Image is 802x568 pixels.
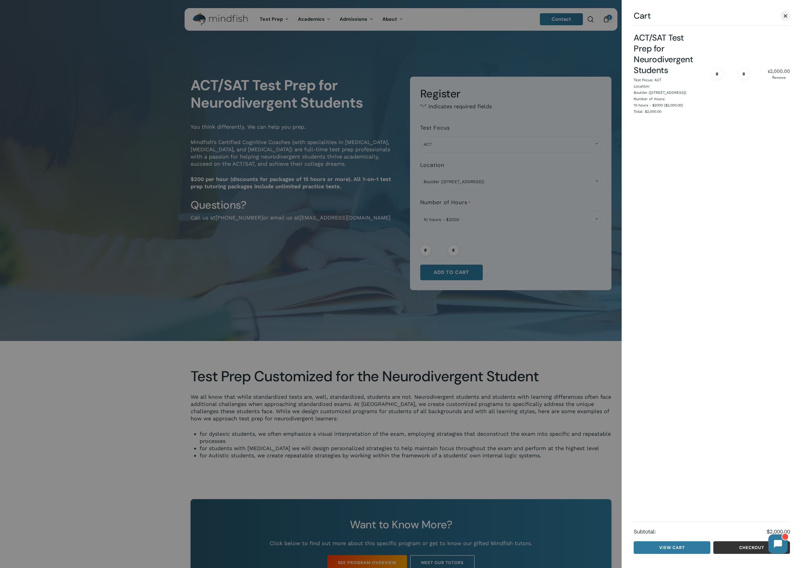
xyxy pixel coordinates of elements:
[634,12,650,20] span: Cart
[634,84,650,90] dt: Location:
[724,69,737,79] input: Product quantity
[634,541,710,554] a: View cart
[654,77,661,83] p: ACT
[645,109,661,114] p: $2,000.00
[768,69,770,74] span: $
[634,77,653,84] dt: Test Focus:
[634,90,686,95] p: Boulder ([STREET_ADDRESS])
[634,32,693,76] a: ACT/SAT Test Prep for Neurodivergent Students
[768,76,790,79] a: Remove ACT/SAT Test Prep for Neurodivergent Students from cart
[768,68,790,74] bdi: 2,000.00
[713,541,790,554] a: Checkout
[634,528,767,535] strong: Subtotal:
[762,528,794,560] iframe: Chatbot
[634,96,665,103] dt: Number of Hours:
[634,109,644,115] dt: Total:
[634,103,683,108] p: 10 hours - $2000 ($2,000.00)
